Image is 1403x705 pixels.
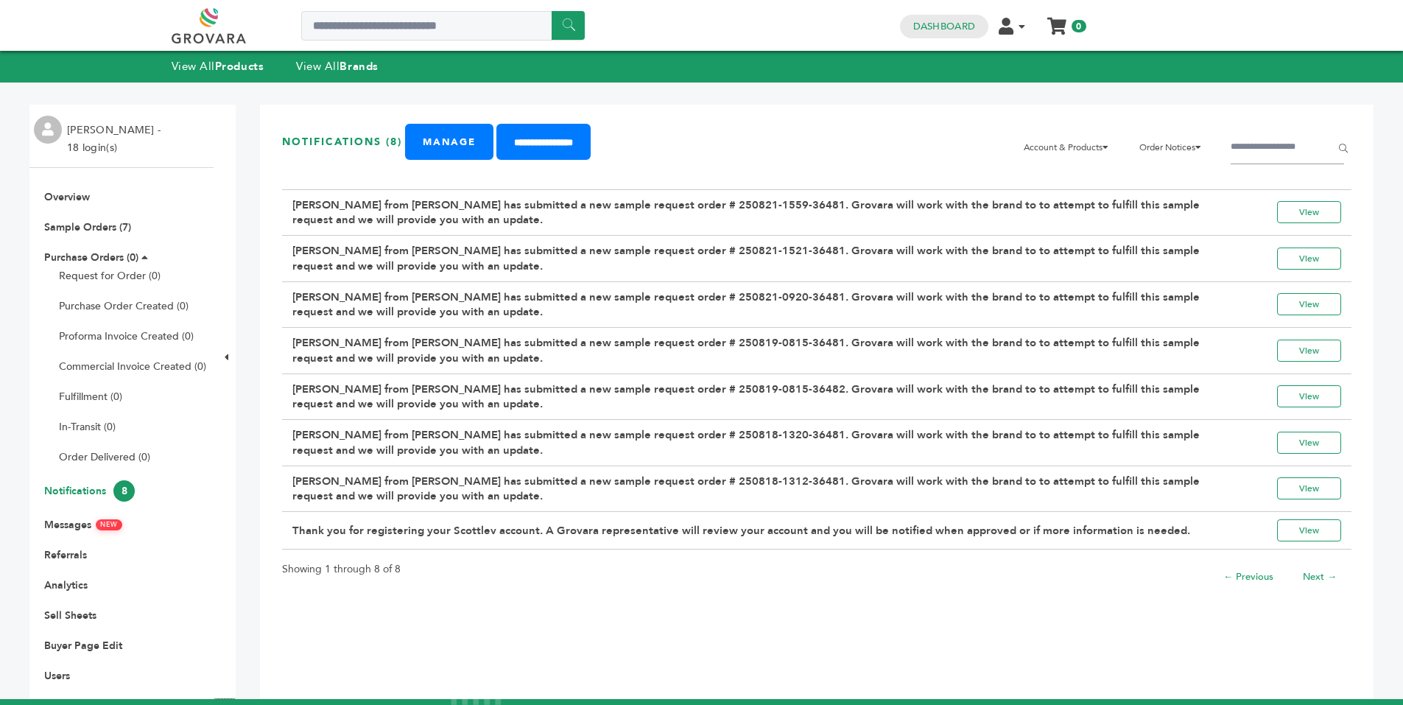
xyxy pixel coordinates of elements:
[172,59,264,74] a: View AllProducts
[1231,131,1344,164] input: Filter by keywords
[282,466,1246,512] td: [PERSON_NAME] from [PERSON_NAME] has submitted a new sample request order # 250818-1312-36481. Gr...
[282,236,1246,282] td: [PERSON_NAME] from [PERSON_NAME] has submitted a new sample request order # 250821-1521-36481. Gr...
[1277,293,1341,315] a: View
[296,59,379,74] a: View AllBrands
[34,116,62,144] img: profile.png
[1072,20,1086,32] span: 0
[1277,432,1341,454] a: View
[282,561,401,578] p: Showing 1 through 8 of 8
[44,190,90,204] a: Overview
[44,484,135,498] a: Notifications8
[44,548,87,562] a: Referrals
[1277,385,1341,407] a: View
[282,281,1246,328] td: [PERSON_NAME] from [PERSON_NAME] has submitted a new sample request order # 250821-0920-36481. Gr...
[215,59,264,74] strong: Products
[1048,13,1065,29] a: My Cart
[44,669,70,683] a: Users
[1223,570,1273,583] a: ← Previous
[340,59,378,74] strong: Brands
[67,122,164,157] li: [PERSON_NAME] - 18 login(s)
[59,450,150,464] a: Order Delivered (0)
[1277,248,1341,270] a: View
[1132,131,1217,164] li: Order Notices
[282,328,1246,374] td: [PERSON_NAME] from [PERSON_NAME] has submitted a new sample request order # 250819-0815-36481. Gr...
[1303,570,1337,583] a: Next →
[301,11,585,41] input: Search a product or brand...
[913,20,975,33] a: Dashboard
[59,390,122,404] a: Fulfillment (0)
[282,420,1246,466] td: [PERSON_NAME] from [PERSON_NAME] has submitted a new sample request order # 250818-1320-36481. Gr...
[282,189,1246,236] td: [PERSON_NAME] from [PERSON_NAME] has submitted a new sample request order # 250821-1559-36481. Gr...
[1277,201,1341,223] a: View
[59,329,194,343] a: Proforma Invoice Created (0)
[44,518,122,532] a: MessagesNEW
[59,420,116,434] a: In-Transit (0)
[405,124,493,160] a: Manage
[1277,477,1341,499] a: View
[282,135,402,149] h3: Notifications (8)
[1277,340,1341,362] a: View
[113,480,135,502] span: 8
[59,299,189,313] a: Purchase Order Created (0)
[44,250,138,264] a: Purchase Orders (0)
[282,373,1246,420] td: [PERSON_NAME] from [PERSON_NAME] has submitted a new sample request order # 250819-0815-36482. Gr...
[44,639,122,653] a: Buyer Page Edit
[282,512,1246,550] td: Thank you for registering your Scottlev account. A Grovara representative will review your accoun...
[44,220,131,234] a: Sample Orders (7)
[59,359,206,373] a: Commercial Invoice Created (0)
[95,519,122,530] span: NEW
[44,608,96,622] a: Sell Sheets
[1277,519,1341,541] a: View
[59,269,161,283] a: Request for Order (0)
[44,578,88,592] a: Analytics
[1016,131,1125,164] li: Account & Products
